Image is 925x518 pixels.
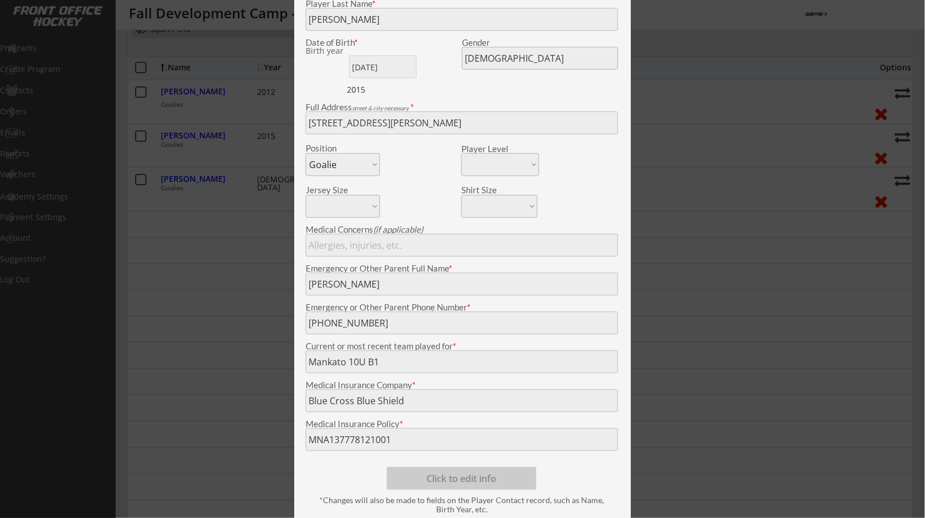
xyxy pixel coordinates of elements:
[306,303,618,312] div: Emergency or Other Parent Phone Number
[306,47,377,55] div: Birth year
[373,224,423,234] em: (if applicable)
[461,186,520,194] div: Shirt Size
[306,234,618,257] input: Allergies, injuries, etc.
[306,144,365,153] div: Position
[347,84,418,95] div: 2015
[306,342,618,350] div: Current or most recent team played for
[306,38,380,47] div: Date of Birth
[462,38,618,47] div: Gender
[306,420,618,428] div: Medical Insurance Policy
[387,467,536,490] button: Click to edit info
[311,496,612,515] div: *Changes will also be made to fields on the Player Contact record, such as Name, Birth Year, etc.
[306,103,618,111] div: Full Address
[306,111,618,134] input: Street, City, Province/State
[352,105,409,111] em: street & city necessary
[306,225,618,234] div: Medical Concerns
[306,47,377,55] div: We are transitioning the system to collect and store date of birth instead of just birth year to ...
[461,145,539,153] div: Player Level
[306,186,365,194] div: Jersey Size
[306,264,618,273] div: Emergency or Other Parent Full Name
[306,381,618,389] div: Medical Insurance Company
